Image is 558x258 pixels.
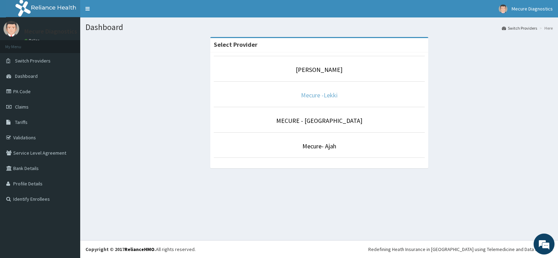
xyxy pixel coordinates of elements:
[499,5,507,13] img: User Image
[368,246,553,253] div: Redefining Heath Insurance in [GEOGRAPHIC_DATA] using Telemedicine and Data Science!
[276,117,362,125] a: MECURE - [GEOGRAPHIC_DATA]
[296,66,342,74] a: [PERSON_NAME]
[125,246,154,252] a: RelianceHMO
[24,38,41,43] a: Online
[15,73,38,79] span: Dashboard
[15,104,29,110] span: Claims
[15,119,28,125] span: Tariffs
[85,23,553,32] h1: Dashboard
[302,142,336,150] a: Mecure- Ajah
[15,58,51,64] span: Switch Providers
[3,21,19,37] img: User Image
[85,246,156,252] strong: Copyright © 2017 .
[214,40,257,49] strong: Select Provider
[502,25,537,31] a: Switch Providers
[538,25,553,31] li: Here
[512,6,553,12] span: Mecure Diagnostics
[24,28,77,35] p: Mecure Diagnostics
[301,91,338,99] a: Mecure -Lekki
[80,240,558,258] footer: All rights reserved.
